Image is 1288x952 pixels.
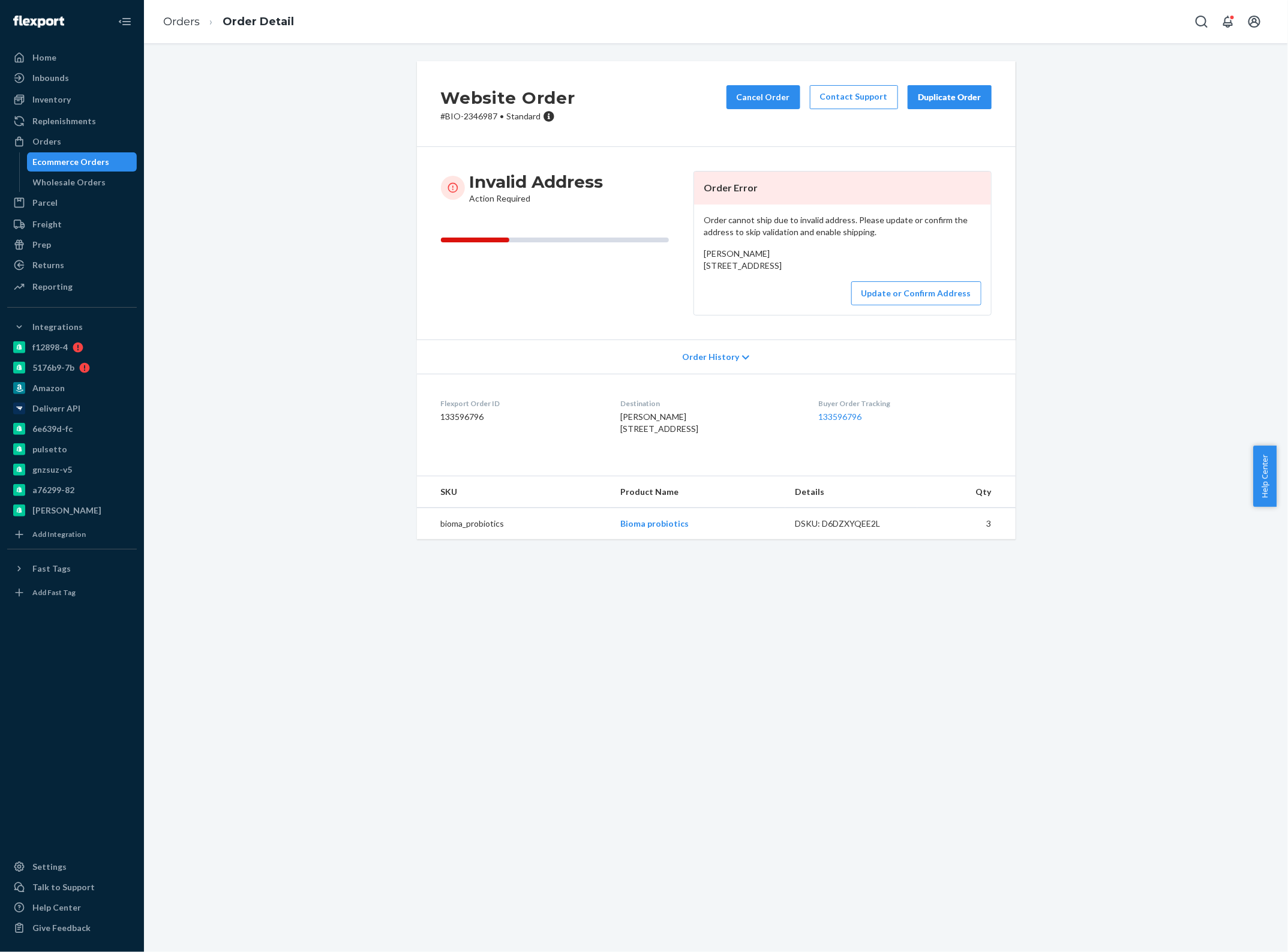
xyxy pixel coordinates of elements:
ol: breadcrumbs [154,4,304,40]
div: Amazon [32,382,65,394]
div: gnzsuz-v5 [32,464,72,476]
div: 6e639d-fc [32,423,73,435]
div: Orders [32,136,61,148]
a: Add Integration [7,525,137,544]
div: Deliverr API [32,403,80,415]
div: Returns [32,259,64,271]
span: • [500,111,505,121]
a: Contact Support [810,85,898,109]
div: f12898-4 [32,341,68,353]
p: Order cannot ship due to invalid address. Please update or confirm the address to skip validation... [704,214,981,238]
a: pulsetto [7,440,137,459]
div: Parcel [32,197,58,209]
div: Inbounds [32,72,69,84]
div: Home [32,52,56,64]
button: Close Navigation [113,10,137,34]
div: Give Feedback [32,922,91,934]
th: Details [785,476,917,508]
a: Inbounds [7,68,137,88]
div: [PERSON_NAME] [32,504,101,516]
a: Orders [7,132,137,151]
div: Action Required [470,171,604,205]
div: Help Center [32,902,81,914]
a: Ecommerce Orders [27,152,137,172]
dd: 133596796 [441,411,601,423]
a: 6e639d-fc [7,419,137,439]
a: f12898-4 [7,338,137,357]
button: Cancel Order [726,85,800,109]
a: Orders [163,15,200,28]
th: SKU [417,476,611,508]
div: Duplicate Order [918,91,981,103]
header: Order Error [694,172,991,205]
a: Home [7,48,137,67]
div: 5176b9-7b [32,362,74,374]
div: Inventory [32,94,71,106]
div: Replenishments [32,115,96,127]
button: Duplicate Order [908,85,992,109]
a: Inventory [7,90,137,109]
dt: Destination [620,398,799,409]
h3: Invalid Address [470,171,604,193]
div: Wholesale Orders [33,176,106,188]
div: DSKU: D6DZXYQEE2L [795,518,908,530]
button: Help Center [1253,446,1277,507]
span: [PERSON_NAME] [STREET_ADDRESS] [620,412,698,434]
div: Ecommerce Orders [33,156,110,168]
a: Returns [7,256,137,275]
button: Open account menu [1242,10,1266,34]
div: Freight [32,218,62,230]
button: Update or Confirm Address [851,281,981,305]
a: Parcel [7,193,137,212]
div: Talk to Support [32,881,95,893]
img: Flexport logo [13,16,64,28]
p: # BIO-2346987 [441,110,575,122]
h2: Website Order [441,85,575,110]
a: 133596796 [818,412,861,422]
td: bioma_probiotics [417,507,611,539]
div: Prep [32,239,51,251]
button: Open Search Box [1190,10,1214,34]
a: Replenishments [7,112,137,131]
a: Prep [7,235,137,254]
div: Reporting [32,281,73,293]
div: Fast Tags [32,563,71,575]
a: Freight [7,215,137,234]
div: Add Fast Tag [32,587,76,597]
td: 3 [917,507,1016,539]
a: Order Detail [223,15,294,28]
span: Standard [507,111,541,121]
th: Product Name [611,476,785,508]
button: Give Feedback [7,918,137,938]
a: Bioma probiotics [620,518,689,528]
button: Fast Tags [7,559,137,578]
a: 5176b9-7b [7,358,137,377]
div: Settings [32,861,67,873]
a: a76299-82 [7,480,137,500]
dt: Flexport Order ID [441,398,601,409]
a: Deliverr API [7,399,137,418]
div: a76299-82 [32,484,74,496]
span: [PERSON_NAME] [STREET_ADDRESS] [704,248,782,271]
a: [PERSON_NAME] [7,501,137,520]
a: Amazon [7,379,137,398]
span: Order History [682,351,739,363]
a: Help Center [7,898,137,917]
a: gnzsuz-v5 [7,460,137,479]
div: Integrations [32,321,83,333]
a: Wholesale Orders [27,173,137,192]
a: Settings [7,857,137,876]
button: Open notifications [1216,10,1240,34]
button: Integrations [7,317,137,337]
a: Talk to Support [7,878,137,897]
a: Add Fast Tag [7,583,137,602]
div: pulsetto [32,443,67,455]
dt: Buyer Order Tracking [818,398,991,409]
a: Reporting [7,277,137,296]
div: Add Integration [32,529,86,539]
th: Qty [917,476,1016,508]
